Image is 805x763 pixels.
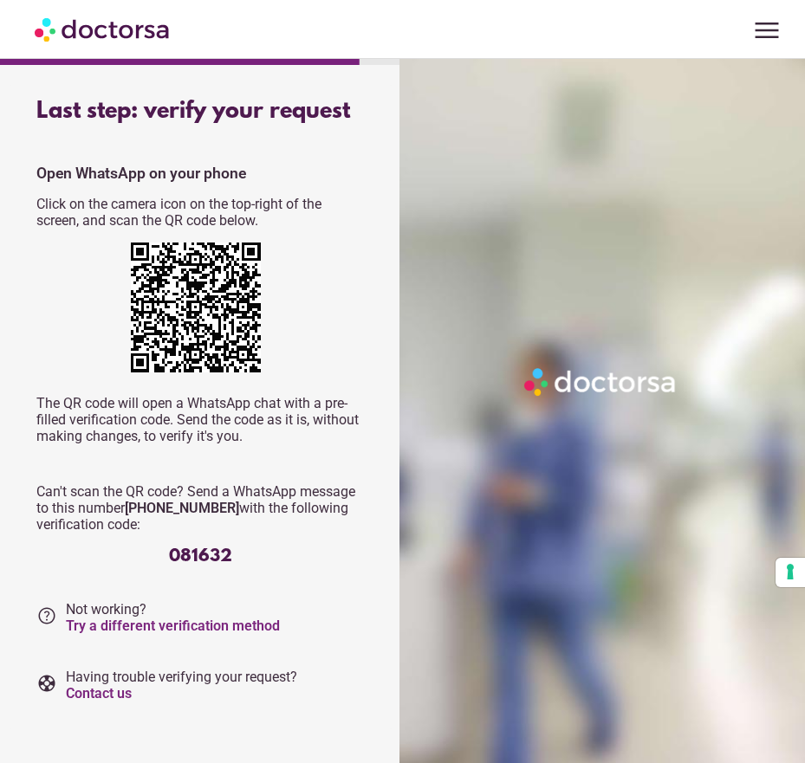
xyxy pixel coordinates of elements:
div: Last step: verify your request [36,99,365,125]
img: Logo-Doctorsa-trans-White-partial-flat.png [520,364,681,399]
p: Can't scan the QR code? Send a WhatsApp message to this number with the following verification code: [36,483,365,533]
a: Try a different verification method [66,618,280,634]
span: Not working? [66,601,280,634]
i: help [36,605,57,626]
i: support [36,673,57,694]
p: The QR code will open a WhatsApp chat with a pre-filled verification code. Send the code as it is... [36,395,365,444]
div: https://wa.me/+12673231263?text=My+request+verification+code+is+081632 [131,242,269,381]
strong: Open WhatsApp on your phone [36,165,246,182]
div: 081632 [36,546,365,566]
button: Your consent preferences for tracking technologies [776,558,805,587]
a: Contact us [66,685,132,702]
strong: [PHONE_NUMBER] [125,500,239,516]
p: Click on the camera icon on the top-right of the screen, and scan the QR code below. [36,196,365,229]
img: 9m2WhQAAAABklEQVQDAArIVTneqm3rAAAAAElFTkSuQmCC [131,242,261,372]
span: menu [750,14,783,47]
span: Having trouble verifying your request? [66,669,297,702]
img: Doctorsa.com [35,10,172,48]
